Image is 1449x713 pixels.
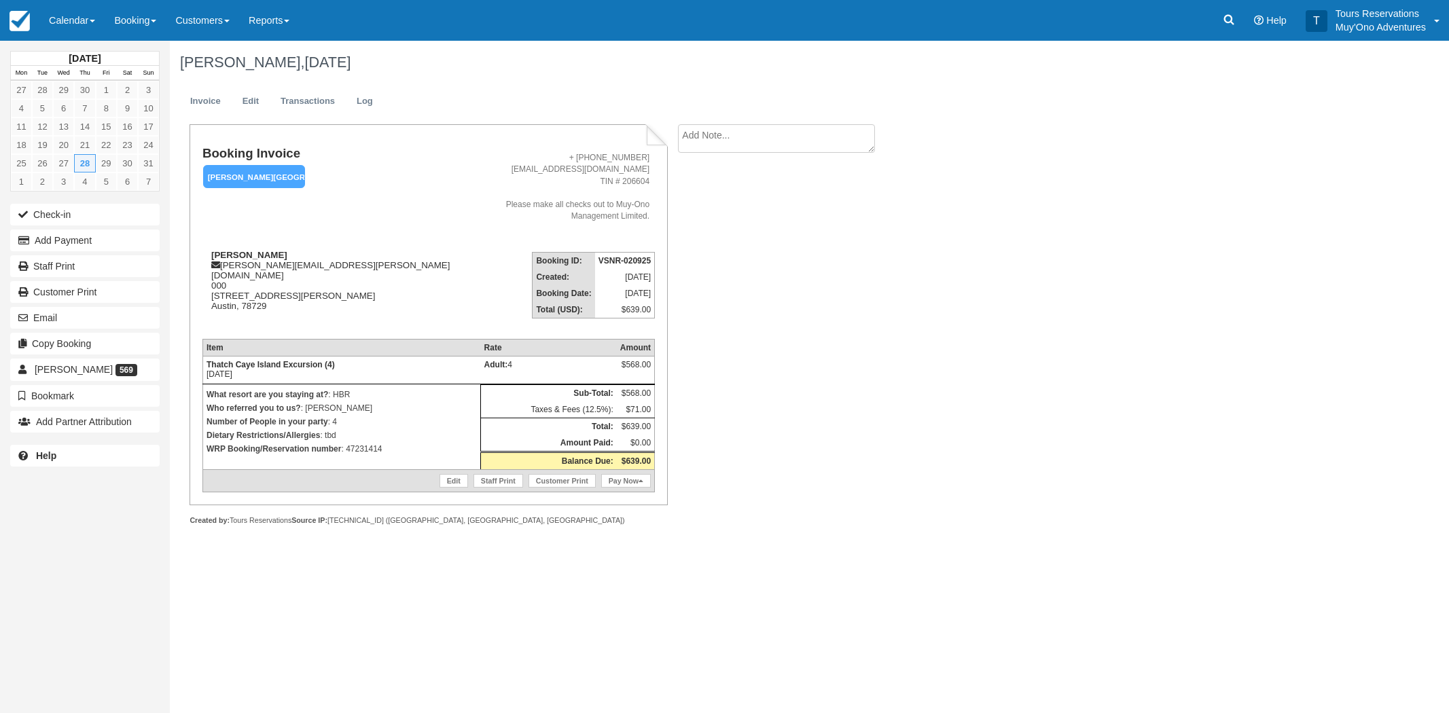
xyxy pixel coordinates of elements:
a: Pay Now [601,474,651,488]
a: 8 [96,99,117,117]
div: T [1306,10,1327,32]
span: [DATE] [304,54,351,71]
a: 11 [11,117,32,136]
span: Help [1266,15,1287,26]
td: Taxes & Fees (12.5%): [481,401,617,418]
a: 5 [96,172,117,191]
a: 5 [32,99,53,117]
a: 27 [53,154,74,172]
a: 1 [11,172,32,191]
em: [PERSON_NAME][GEOGRAPHIC_DATA] [203,165,305,189]
i: Help [1254,16,1264,25]
div: $568.00 [620,360,651,380]
a: 23 [117,136,138,154]
th: Total: [481,418,617,435]
button: Copy Booking [10,333,160,354]
div: Tours Reservations [TECHNICAL_ID] ([GEOGRAPHIC_DATA], [GEOGRAPHIC_DATA], [GEOGRAPHIC_DATA]) [190,515,667,526]
a: Log [346,88,383,115]
a: 3 [53,172,74,191]
strong: What resort are you staying at? [207,390,328,399]
button: Bookmark [10,385,160,407]
a: 25 [11,154,32,172]
strong: [DATE] [69,53,101,64]
a: 30 [117,154,138,172]
a: 18 [11,136,32,154]
span: [PERSON_NAME] [35,364,113,375]
td: [DATE] [595,269,655,285]
td: [DATE] [202,356,480,384]
td: $71.00 [617,401,655,418]
th: Thu [74,66,95,81]
a: Customer Print [10,281,160,303]
a: [PERSON_NAME][GEOGRAPHIC_DATA] [202,164,300,189]
a: [PERSON_NAME] 569 [10,359,160,380]
th: Fri [96,66,117,81]
a: 15 [96,117,117,136]
a: 26 [32,154,53,172]
a: Transactions [270,88,345,115]
a: 31 [138,154,159,172]
a: 4 [11,99,32,117]
th: Balance Due: [481,452,617,470]
button: Email [10,307,160,329]
strong: Source IP: [291,516,327,524]
p: : [PERSON_NAME] [207,401,477,415]
strong: Created by: [190,516,230,524]
h1: [PERSON_NAME], [180,54,1247,71]
img: checkfront-main-nav-mini-logo.png [10,11,30,31]
a: 30 [74,81,95,99]
h1: Booking Invoice [202,147,460,161]
a: 28 [74,154,95,172]
strong: Adult [484,360,508,369]
a: Help [10,445,160,467]
a: 29 [96,154,117,172]
p: : 47231414 [207,442,477,456]
th: Wed [53,66,74,81]
p: : HBR [207,388,477,401]
a: 16 [117,117,138,136]
strong: Thatch Caye Island Excursion (4) [207,360,335,369]
a: Staff Print [473,474,523,488]
a: Customer Print [529,474,596,488]
a: 21 [74,136,95,154]
a: 20 [53,136,74,154]
th: Sat [117,66,138,81]
a: 1 [96,81,117,99]
th: Amount [617,340,655,356]
a: 2 [117,81,138,99]
a: 17 [138,117,159,136]
p: Tours Reservations [1336,7,1426,20]
th: Item [202,340,480,356]
a: 19 [32,136,53,154]
td: [DATE] [595,285,655,301]
a: 4 [74,172,95,191]
a: 24 [138,136,159,154]
a: 12 [32,117,53,136]
a: 29 [53,81,74,99]
b: Help [36,450,56,461]
p: : tbd [207,428,477,442]
p: Muy'Ono Adventures [1336,20,1426,34]
td: $0.00 [617,435,655,452]
p: : 4 [207,415,477,428]
a: Invoice [180,88,231,115]
a: Edit [232,88,269,115]
th: Sun [138,66,159,81]
button: Add Partner Attribution [10,411,160,433]
td: $639.00 [617,418,655,435]
a: 3 [138,81,159,99]
strong: Number of People in your party [207,417,328,426]
th: Created: [533,269,595,285]
button: Check-in [10,204,160,225]
span: 569 [115,364,137,376]
th: Booking Date: [533,285,595,301]
a: 14 [74,117,95,136]
address: + [PHONE_NUMBER] [EMAIL_ADDRESS][DOMAIN_NAME] TIN # 206604 Please make all checks out to Muy-Ono ... [465,152,649,222]
strong: WRP Booking/Reservation number [207,444,341,454]
td: 4 [481,356,617,384]
a: 27 [11,81,32,99]
th: Amount Paid: [481,435,617,452]
a: Edit [440,474,468,488]
a: Staff Print [10,255,160,277]
a: 10 [138,99,159,117]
